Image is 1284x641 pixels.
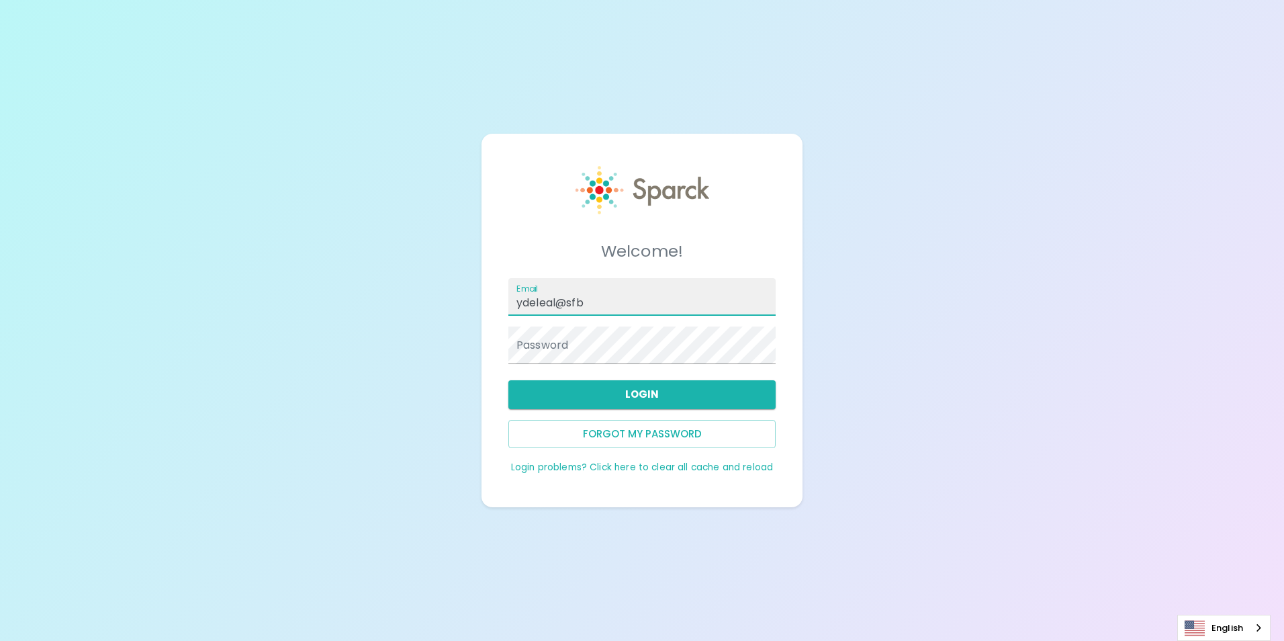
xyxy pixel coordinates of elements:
h5: Welcome! [508,241,776,262]
a: English [1178,615,1270,640]
label: Email [516,283,538,294]
a: Login problems? Click here to clear all cache and reload [511,461,773,474]
button: Login [508,380,776,409]
aside: Language selected: English [1177,615,1271,641]
button: Forgot my password [508,420,776,448]
div: Language [1177,615,1271,641]
img: Sparck logo [576,166,709,214]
